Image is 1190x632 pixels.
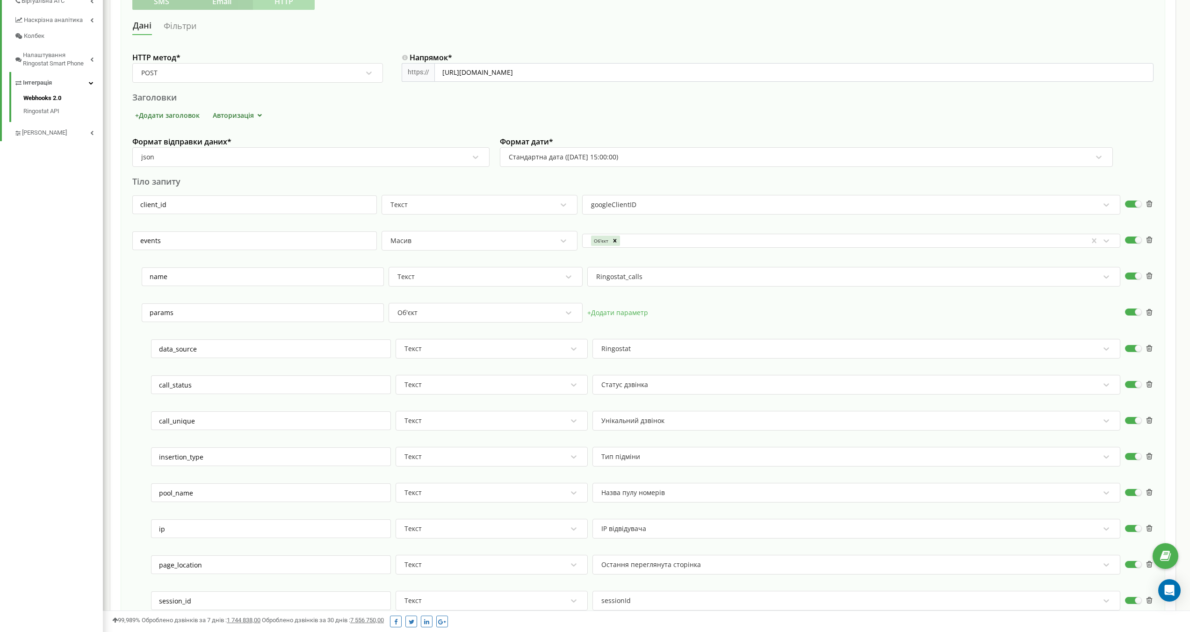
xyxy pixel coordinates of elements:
input: Ключ [151,483,391,502]
input: Ключ [151,555,391,574]
div: Текст [404,345,422,353]
label: HTTP метод * [132,53,383,63]
div: sessionId [601,596,631,605]
input: Ключ [142,267,384,286]
input: Ключ [151,411,391,430]
div: Текст [404,524,422,533]
div: IP відвідувача [601,524,646,533]
div: Ringostat_calls [596,273,642,281]
u: 1 744 838,00 [227,617,260,624]
div: Масив [390,237,411,245]
label: Формат дати * [500,137,1112,147]
a: Дані [132,17,152,35]
div: Open Intercom Messenger [1158,579,1181,602]
div: Об'єкт [397,309,418,317]
span: Налаштування Ringostat Smart Phone [23,51,90,68]
div: Назва пулу номерів [601,488,665,497]
button: +Додати параметр [587,306,648,320]
div: POST [141,69,158,77]
span: Інтеграція [23,79,52,87]
div: json [141,153,154,161]
div: Об'єкт [590,235,621,247]
div: Текст [404,452,422,461]
div: Унікальний дзвінок [601,417,664,425]
a: Інтеграція [14,72,103,91]
div: Ringostat [601,345,631,353]
div: Текст [404,417,422,425]
div: googleClientID [591,201,636,209]
input: Ключ [151,339,391,358]
div: Стандартна дата ([DATE] 15:00:00) [509,153,618,161]
input: https://example.com [434,63,1154,82]
div: Текст [404,560,422,569]
span: Наскрізна аналітика [24,16,83,25]
span: Оброблено дзвінків за 30 днів : [262,617,384,624]
a: Наскрізна аналітика [14,9,103,29]
div: https:// [402,63,434,82]
span: Оброблено дзвінків за 7 днів : [142,617,260,624]
span: 99,989% [112,617,140,624]
div: Заголовки [132,92,1154,103]
input: Ключ [132,231,377,250]
input: Ключ [132,195,377,214]
div: Текст [390,201,408,209]
input: Ключ [142,303,384,322]
a: Налаштування Ringostat Smart Phone [14,44,103,72]
div: Текст [404,596,422,605]
a: Фільтри [163,17,197,35]
a: [PERSON_NAME] [14,122,103,141]
div: Статус дзвінка [601,381,648,389]
div: Об'єкт [591,236,610,246]
label: Напрямок * [402,53,1154,63]
div: Текст [404,381,422,389]
button: +Додати заголовок [132,110,202,120]
button: Авторизація [210,110,267,120]
u: 7 556 750,00 [350,617,384,624]
a: Ringostat API [23,105,103,116]
input: Ключ [151,447,391,466]
div: Тіло запиту [132,176,1154,187]
div: Остання переглянута сторінка [601,560,701,569]
label: Формат відправки даних * [132,137,490,147]
div: Тип підміни [601,452,640,461]
span: [PERSON_NAME] [22,129,67,137]
input: Ключ [151,375,391,394]
input: Ключ [151,519,391,538]
input: Ключ [151,591,391,610]
a: Колбек [14,28,103,44]
div: Текст [404,488,422,497]
a: Webhooks 2.0 [23,94,103,105]
div: Текст [397,273,415,281]
span: Колбек [24,32,44,41]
